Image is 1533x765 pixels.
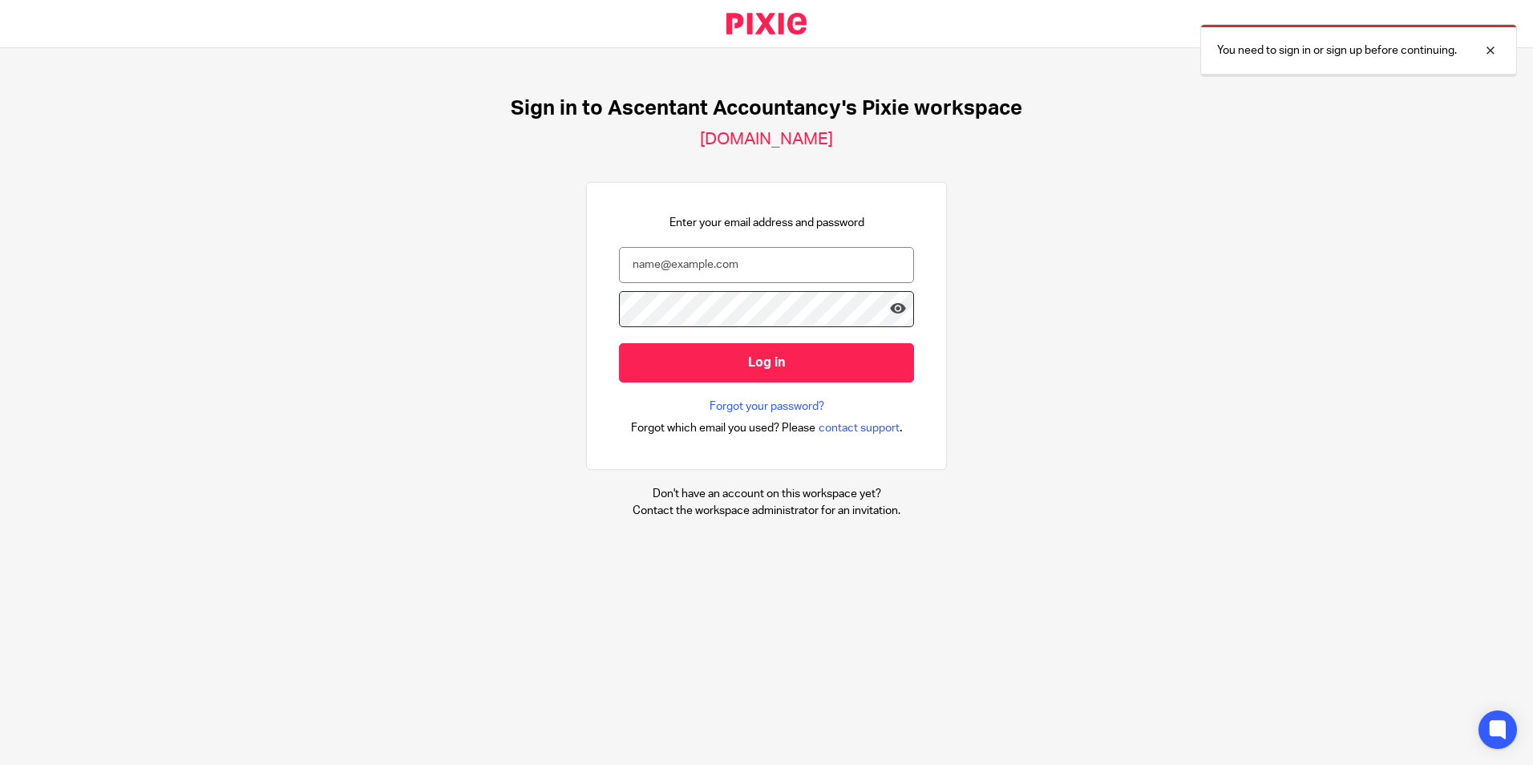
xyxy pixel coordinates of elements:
[631,419,903,437] div: .
[1217,42,1457,59] p: You need to sign in or sign up before continuing.
[633,486,900,502] p: Don't have an account on this workspace yet?
[633,503,900,519] p: Contact the workspace administrator for an invitation.
[619,247,914,283] input: name@example.com
[669,215,864,231] p: Enter your email address and password
[710,399,824,415] a: Forgot your password?
[631,420,815,436] span: Forgot which email you used? Please
[511,96,1022,121] h1: Sign in to Ascentant Accountancy's Pixie workspace
[819,420,900,436] span: contact support
[619,343,914,382] input: Log in
[700,129,833,150] h2: [DOMAIN_NAME]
